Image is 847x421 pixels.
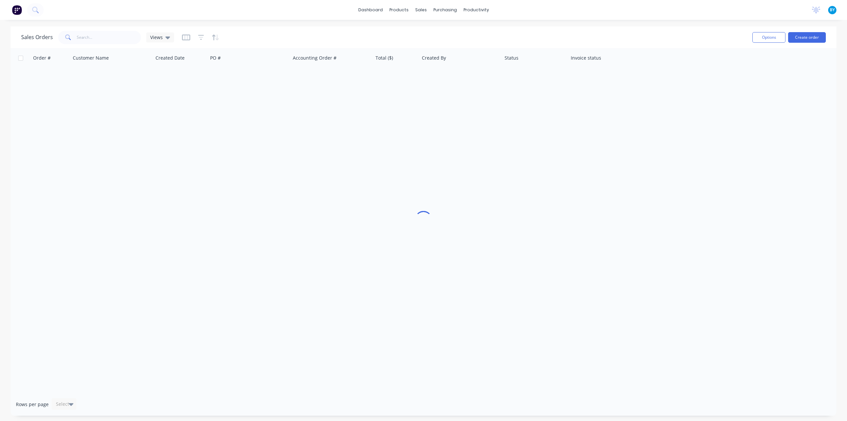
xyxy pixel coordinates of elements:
[16,401,49,408] span: Rows per page
[21,34,53,40] h1: Sales Orders
[422,55,446,61] div: Created By
[210,55,221,61] div: PO #
[293,55,336,61] div: Accounting Order #
[12,5,22,15] img: Factory
[460,5,492,15] div: productivity
[430,5,460,15] div: purchasing
[33,55,51,61] div: Order #
[156,55,185,61] div: Created Date
[73,55,109,61] div: Customer Name
[752,32,785,43] button: Options
[376,55,393,61] div: Total ($)
[571,55,601,61] div: Invoice status
[412,5,430,15] div: sales
[386,5,412,15] div: products
[788,32,826,43] button: Create order
[56,401,73,407] div: Select...
[150,34,163,41] span: Views
[355,5,386,15] a: dashboard
[77,31,141,44] input: Search...
[830,7,835,13] span: BY
[505,55,518,61] div: Status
